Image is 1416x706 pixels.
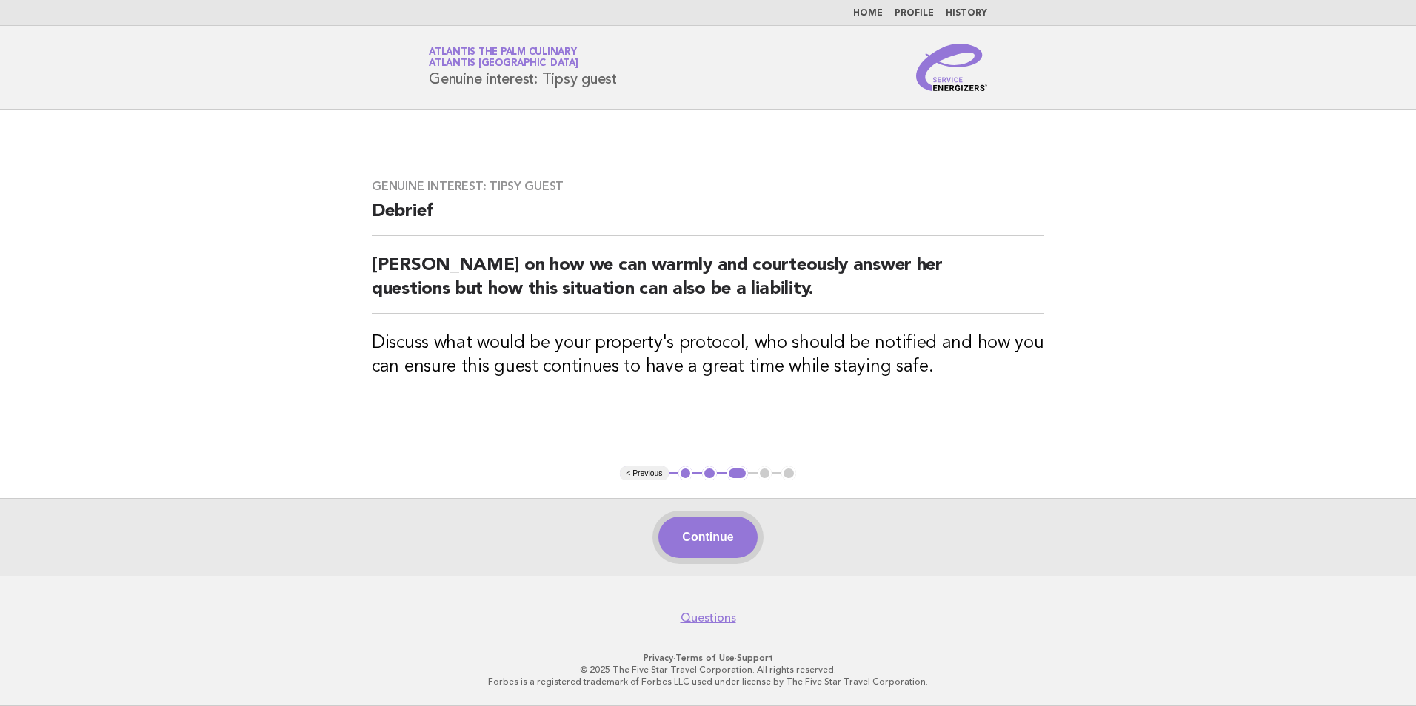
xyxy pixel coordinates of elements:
button: Continue [658,517,757,558]
p: © 2025 The Five Star Travel Corporation. All rights reserved. [255,664,1161,676]
a: History [946,9,987,18]
h1: Genuine interest: Tipsy guest [429,48,617,87]
span: Atlantis [GEOGRAPHIC_DATA] [429,59,578,69]
h3: Genuine interest: Tipsy guest [372,179,1044,194]
a: Home [853,9,883,18]
a: Privacy [644,653,673,663]
h2: [PERSON_NAME] on how we can warmly and courteously answer her questions but how this situation ca... [372,254,1044,314]
h3: Discuss what would be your property's protocol, who should be notified and how you can ensure thi... [372,332,1044,379]
button: < Previous [620,466,668,481]
button: 1 [678,466,693,481]
button: 2 [702,466,717,481]
button: 3 [727,466,748,481]
a: Support [737,653,773,663]
img: Service Energizers [916,44,987,91]
p: Forbes is a registered trademark of Forbes LLC used under license by The Five Star Travel Corpora... [255,676,1161,687]
a: Atlantis The Palm CulinaryAtlantis [GEOGRAPHIC_DATA] [429,47,578,68]
a: Profile [895,9,934,18]
p: · · [255,652,1161,664]
a: Questions [681,611,736,625]
h2: Debrief [372,200,1044,236]
a: Terms of Use [675,653,735,663]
